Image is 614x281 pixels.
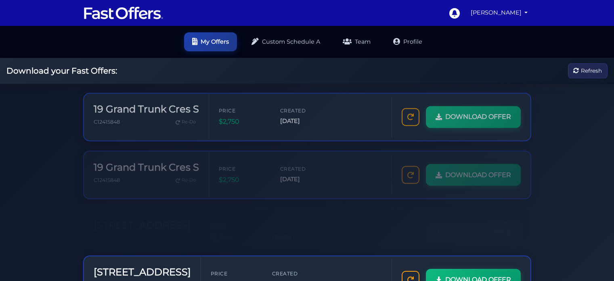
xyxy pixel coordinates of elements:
[211,224,259,235] span: $2,300
[581,66,602,75] span: Refresh
[426,104,521,126] a: DOWNLOAD OFFER
[445,220,511,230] span: DOWNLOAD OFFER
[445,165,511,175] span: DOWNLOAD OFFER
[164,225,191,235] a: Re-Do
[219,169,267,180] span: $2,750
[211,270,259,277] span: Price
[94,266,191,278] h3: [STREET_ADDRESS]
[280,160,329,167] span: Created
[94,211,191,223] h3: [STREET_ADDRESS]
[174,226,188,234] span: Re-Do
[219,114,267,125] span: $2,750
[280,105,329,112] span: Created
[426,159,521,181] a: DOWNLOAD OFFER
[568,63,608,78] button: Refresh
[467,5,531,21] a: [PERSON_NAME]
[94,227,119,233] span: C12394271
[172,170,199,180] a: Re-Do
[280,169,329,179] span: [DATE]
[280,114,329,124] span: [DATE]
[172,115,199,125] a: Re-Do
[445,110,511,120] span: DOWNLOAD OFFER
[182,171,196,179] span: Re-Do
[211,215,259,222] span: Price
[182,116,196,124] span: Re-Do
[272,215,321,222] span: Created
[94,117,120,123] span: C12415848
[94,101,199,113] h3: 19 Grand Trunk Cres S
[94,172,120,178] span: C12415848
[272,224,321,234] span: [DATE]
[335,32,379,51] a: Team
[426,214,521,236] a: DOWNLOAD OFFER
[6,66,117,76] h2: Download your Fast Offers:
[219,160,267,167] span: Price
[184,32,237,51] a: My Offers
[94,156,199,168] h3: 19 Grand Trunk Cres S
[385,32,430,51] a: Profile
[243,32,328,51] a: Custom Schedule A
[272,270,321,277] span: Created
[219,105,267,112] span: Price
